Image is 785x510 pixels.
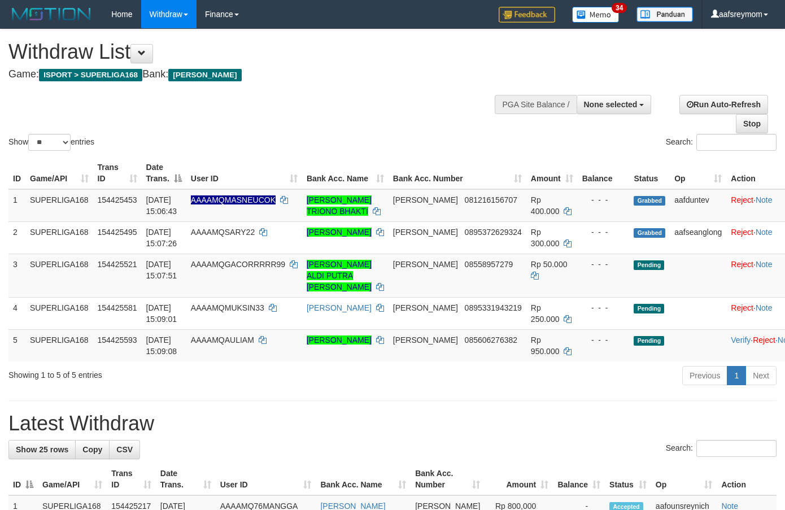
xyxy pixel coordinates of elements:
a: 1 [727,366,746,385]
th: Amount: activate to sort column ascending [485,463,553,495]
span: Copy 0895331943219 to clipboard [465,303,522,312]
img: Feedback.jpg [499,7,555,23]
td: 5 [8,329,25,361]
td: aafduntev [670,189,726,222]
span: 34 [612,3,627,13]
span: Pending [634,336,664,346]
th: Bank Acc. Name: activate to sort column ascending [316,463,411,495]
th: Balance: activate to sort column ascending [553,463,605,495]
td: 4 [8,297,25,329]
td: SUPERLIGA168 [25,189,93,222]
span: AAAAMQMUKSIN33 [191,303,264,312]
td: 3 [8,254,25,297]
td: SUPERLIGA168 [25,221,93,254]
td: aafseanglong [670,221,726,254]
a: Reject [753,335,775,345]
a: Note [756,228,773,237]
th: Status [629,157,670,189]
span: [PERSON_NAME] [168,69,241,81]
span: Pending [634,304,664,313]
span: Copy 085606276382 to clipboard [465,335,517,345]
div: - - - [582,226,625,238]
span: [PERSON_NAME] [393,228,458,237]
div: - - - [582,302,625,313]
th: Bank Acc. Number: activate to sort column ascending [411,463,485,495]
th: Trans ID: activate to sort column ascending [107,463,155,495]
span: [DATE] 15:06:43 [146,195,177,216]
span: Copy 08558957279 to clipboard [465,260,513,269]
span: 154425593 [98,335,137,345]
span: Nama rekening ada tanda titik/strip, harap diedit [191,195,276,204]
span: [PERSON_NAME] [393,260,458,269]
span: [DATE] 15:07:51 [146,260,177,280]
h1: Latest Withdraw [8,412,777,435]
span: Rp 250.000 [531,303,560,324]
span: [PERSON_NAME] [393,195,458,204]
span: Copy 081216156707 to clipboard [465,195,517,204]
th: Balance [578,157,630,189]
span: Rp 300.000 [531,228,560,248]
a: CSV [109,440,140,459]
th: Op: activate to sort column ascending [670,157,726,189]
a: Next [745,366,777,385]
th: Date Trans.: activate to sort column ascending [156,463,216,495]
th: Action [717,463,777,495]
a: Reject [731,228,753,237]
h4: Game: Bank: [8,69,512,80]
th: ID: activate to sort column descending [8,463,38,495]
th: Amount: activate to sort column ascending [526,157,578,189]
span: 154425453 [98,195,137,204]
a: Note [756,195,773,204]
label: Search: [666,440,777,457]
a: Verify [731,335,751,345]
label: Show entries [8,134,94,151]
a: Previous [682,366,727,385]
a: [PERSON_NAME] TRIONO BHAKTI [307,195,372,216]
input: Search: [696,440,777,457]
th: User ID: activate to sort column ascending [186,157,302,189]
span: Rp 400.000 [531,195,560,216]
span: [DATE] 15:07:26 [146,228,177,248]
span: [PERSON_NAME] [393,303,458,312]
span: AAAAMQGACORRRRR99 [191,260,285,269]
div: - - - [582,259,625,270]
span: CSV [116,445,133,454]
span: AAAAMQAULIAM [191,335,254,345]
span: [PERSON_NAME] [393,335,458,345]
th: Status: activate to sort column ascending [605,463,651,495]
td: 2 [8,221,25,254]
a: Note [756,303,773,312]
th: Op: activate to sort column ascending [651,463,717,495]
th: Game/API: activate to sort column ascending [38,463,107,495]
span: Copy 0895372629324 to clipboard [465,228,522,237]
a: Run Auto-Refresh [679,95,768,114]
div: - - - [582,194,625,206]
select: Showentries [28,134,71,151]
span: AAAAMQSARY22 [191,228,255,237]
a: [PERSON_NAME] [307,228,372,237]
span: Show 25 rows [16,445,68,454]
h1: Withdraw List [8,41,512,63]
span: 154425521 [98,260,137,269]
a: Reject [731,303,753,312]
a: [PERSON_NAME] [307,335,372,345]
span: [DATE] 15:09:08 [146,335,177,356]
a: Stop [736,114,768,133]
th: Game/API: activate to sort column ascending [25,157,93,189]
span: 154425581 [98,303,137,312]
span: ISPORT > SUPERLIGA168 [39,69,142,81]
th: Bank Acc. Name: activate to sort column ascending [302,157,389,189]
a: [PERSON_NAME] ALDI PUTRA [PERSON_NAME] [307,260,372,291]
td: SUPERLIGA168 [25,329,93,361]
img: panduan.png [636,7,693,22]
td: SUPERLIGA168 [25,297,93,329]
a: Note [756,260,773,269]
span: Rp 950.000 [531,335,560,356]
img: Button%20Memo.svg [572,7,620,23]
label: Search: [666,134,777,151]
span: Grabbed [634,228,665,238]
img: MOTION_logo.png [8,6,94,23]
th: Bank Acc. Number: activate to sort column ascending [389,157,526,189]
a: Reject [731,195,753,204]
a: Show 25 rows [8,440,76,459]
